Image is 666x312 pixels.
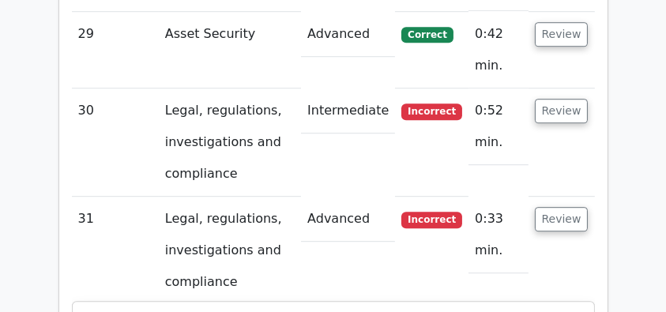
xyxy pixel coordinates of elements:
td: Advanced [301,12,395,57]
button: Review [535,207,589,231]
span: Correct [401,27,453,43]
span: Incorrect [401,212,462,227]
td: 0:33 min. [468,197,528,273]
button: Review [535,99,589,123]
td: 29 [72,12,159,88]
td: Intermediate [301,88,395,133]
td: 0:52 min. [468,88,528,165]
td: 0:42 min. [468,12,528,88]
td: Legal, regulations, investigations and compliance [159,197,301,305]
td: Asset Security [159,12,301,88]
td: Advanced [301,197,395,242]
span: Incorrect [401,103,462,119]
button: Review [535,22,589,47]
td: Legal, regulations, investigations and compliance [159,88,301,197]
td: 31 [72,197,159,305]
td: 30 [72,88,159,197]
